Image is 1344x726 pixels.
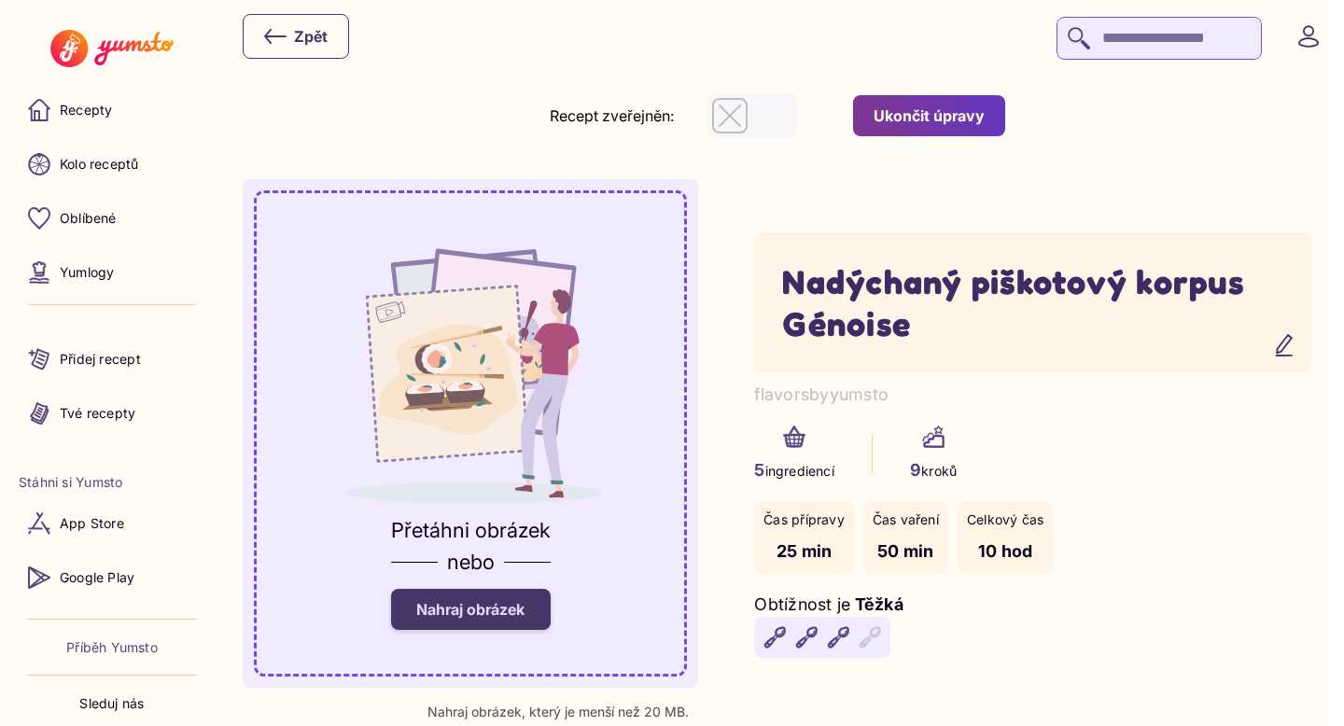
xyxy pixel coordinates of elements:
[60,101,112,119] p: Recepty
[874,105,985,126] div: Ukončit úpravy
[243,14,349,59] button: Zpět
[19,250,205,295] a: Yumlogy
[60,263,114,282] p: Yumlogy
[427,705,689,719] p: Nahraj obrázek, který je menší než 20 MB.
[60,209,117,228] p: Oblíbené
[550,106,674,125] label: Recept zveřejněn:
[777,541,833,561] span: 25 min
[873,510,939,529] p: Čas vaření
[877,541,934,561] span: 50 min
[60,155,139,174] p: Kolo receptů
[763,510,845,529] p: Čas přípravy
[447,546,495,578] p: nebo
[19,196,205,241] a: Oblíbené
[60,404,135,423] p: Tvé recepty
[19,88,205,133] a: Recepty
[391,514,551,546] p: Přetáhni obrázek
[967,510,1043,529] p: Celkový čas
[855,594,903,614] span: Těžká
[60,350,141,369] p: Přidej recept
[60,568,134,587] p: Google Play
[50,30,173,67] img: Yumsto logo
[853,95,1005,136] button: Ukončit úpravy
[782,260,1283,344] h1: Nadýchaný piškotový korpus Génoise
[66,638,158,657] a: Příběh Yumsto
[264,25,328,48] div: Zpět
[19,337,205,382] a: Přidej recept
[79,694,144,713] p: Sleduj nás
[910,457,957,482] p: kroků
[19,142,205,187] a: Kolo receptů
[19,391,205,436] a: Tvé recepty
[754,382,1311,407] p: flavorsbyyumsto
[910,460,921,480] span: 9
[978,541,1033,561] span: 10 hod
[60,514,124,533] p: App Store
[754,457,834,482] p: ingrediencí
[19,473,205,492] li: Stáhni si Yumsto
[754,592,850,617] p: Obtížnost je
[19,501,205,546] a: App Store
[416,600,525,619] span: Nahraj obrázek
[754,460,764,480] span: 5
[19,555,205,600] a: Google Play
